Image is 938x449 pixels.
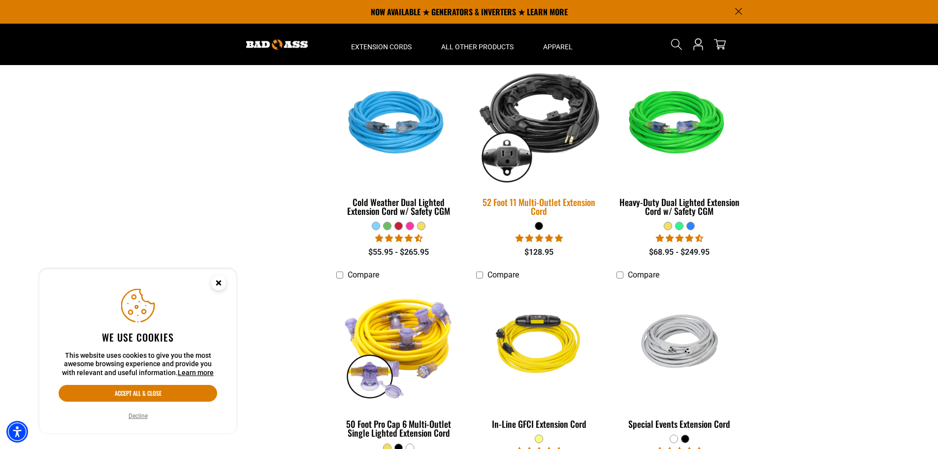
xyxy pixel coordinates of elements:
[337,289,461,403] img: yellow
[201,269,236,300] button: Close this option
[476,246,602,258] div: $128.95
[617,305,742,387] img: white
[39,269,236,434] aside: Cookie Consent
[616,284,742,434] a: white Special Events Extension Cord
[441,42,514,51] span: All Other Products
[59,331,217,344] h2: We use cookies
[59,351,217,378] p: This website uses cookies to give you the most awesome browsing experience and provide you with r...
[59,385,217,402] button: Accept all & close
[669,36,684,52] summary: Search
[616,246,742,258] div: $68.95 - $249.95
[616,419,742,428] div: Special Events Extension Cord
[348,270,379,279] span: Compare
[351,42,412,51] span: Extension Cords
[375,234,422,243] span: 4.62 stars
[543,42,573,51] span: Apparel
[126,411,151,421] button: Decline
[470,61,608,187] img: black
[528,24,587,65] summary: Apparel
[336,63,462,221] a: Light Blue Cold Weather Dual Lighted Extension Cord w/ Safety CGM
[476,198,602,215] div: 52 Foot 11 Multi-Outlet Extension Cord
[336,198,462,215] div: Cold Weather Dual Lighted Extension Cord w/ Safety CGM
[616,198,742,215] div: Heavy-Duty Dual Lighted Extension Cord w/ Safety CGM
[616,63,742,221] a: green Heavy-Duty Dual Lighted Extension Cord w/ Safety CGM
[656,234,703,243] span: 4.64 stars
[337,68,461,181] img: Light Blue
[246,39,308,50] img: Bad Ass Extension Cords
[516,234,563,243] span: 4.95 stars
[477,289,601,403] img: Yellow
[178,369,214,377] a: This website uses cookies to give you the most awesome browsing experience and provide you with r...
[336,284,462,443] a: yellow 50 Foot Pro Cap 6 Multi-Outlet Single Lighted Extension Cord
[476,63,602,221] a: black 52 Foot 11 Multi-Outlet Extension Cord
[690,24,706,65] a: Open this option
[336,419,462,437] div: 50 Foot Pro Cap 6 Multi-Outlet Single Lighted Extension Cord
[487,270,519,279] span: Compare
[6,421,28,443] div: Accessibility Menu
[336,246,462,258] div: $55.95 - $265.95
[476,284,602,434] a: Yellow In-Line GFCI Extension Cord
[476,419,602,428] div: In-Line GFCI Extension Cord
[617,68,742,181] img: green
[336,24,426,65] summary: Extension Cords
[426,24,528,65] summary: All Other Products
[712,38,728,50] a: cart
[628,270,659,279] span: Compare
